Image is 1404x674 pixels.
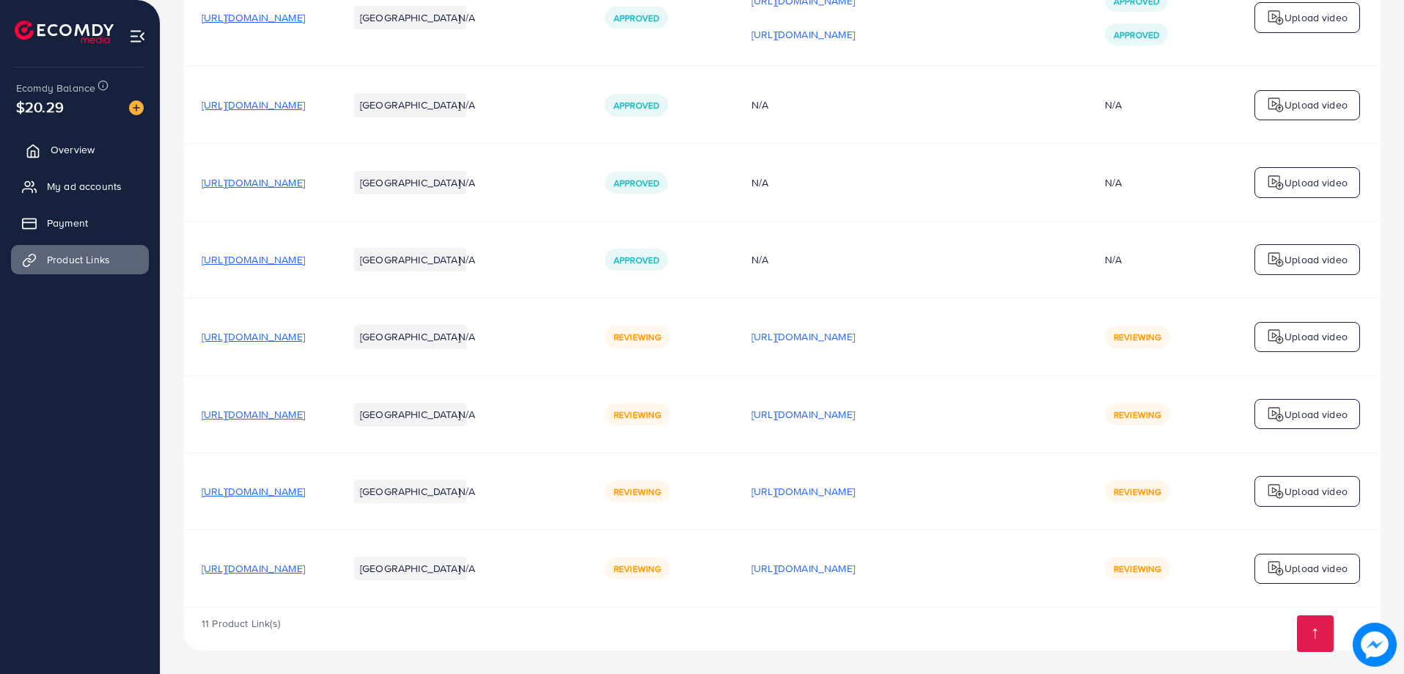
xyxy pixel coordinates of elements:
[11,135,149,164] a: Overview
[458,407,475,422] span: N/A
[614,12,659,24] span: Approved
[614,177,659,189] span: Approved
[614,486,661,498] span: Reviewing
[614,563,661,575] span: Reviewing
[458,329,475,344] span: N/A
[458,175,475,190] span: N/A
[202,616,280,631] span: 11 Product Link(s)
[1267,174,1284,191] img: logo
[51,142,95,157] span: Overview
[1284,251,1348,268] p: Upload video
[458,252,475,267] span: N/A
[1284,406,1348,423] p: Upload video
[751,328,855,345] p: [URL][DOMAIN_NAME]
[202,98,305,112] span: [URL][DOMAIN_NAME]
[1267,560,1284,577] img: logo
[16,81,95,95] span: Ecomdy Balance
[47,179,122,194] span: My ad accounts
[1267,96,1284,114] img: logo
[354,171,466,194] li: [GEOGRAPHIC_DATA]
[1114,486,1161,498] span: Reviewing
[202,10,305,25] span: [URL][DOMAIN_NAME]
[1267,406,1284,423] img: logo
[1114,331,1161,343] span: Reviewing
[751,252,1070,267] div: N/A
[751,98,1070,112] div: N/A
[354,403,466,426] li: [GEOGRAPHIC_DATA]
[354,93,466,117] li: [GEOGRAPHIC_DATA]
[1267,9,1284,26] img: logo
[614,331,661,343] span: Reviewing
[458,484,475,499] span: N/A
[1267,251,1284,268] img: logo
[202,175,305,190] span: [URL][DOMAIN_NAME]
[16,96,64,117] span: $20.29
[1105,252,1122,267] div: N/A
[1114,29,1159,41] span: Approved
[1114,563,1161,575] span: Reviewing
[1284,560,1348,577] p: Upload video
[1284,483,1348,500] p: Upload video
[458,561,475,576] span: N/A
[47,216,88,230] span: Payment
[11,245,149,274] a: Product Links
[354,557,466,580] li: [GEOGRAPHIC_DATA]
[751,406,855,423] p: [URL][DOMAIN_NAME]
[1284,96,1348,114] p: Upload video
[751,483,855,500] p: [URL][DOMAIN_NAME]
[354,480,466,503] li: [GEOGRAPHIC_DATA]
[129,100,144,115] img: image
[202,484,305,499] span: [URL][DOMAIN_NAME]
[751,175,1070,190] div: N/A
[129,28,146,45] img: menu
[614,99,659,111] span: Approved
[614,409,661,421] span: Reviewing
[202,561,305,576] span: [URL][DOMAIN_NAME]
[47,252,110,267] span: Product Links
[1114,409,1161,421] span: Reviewing
[1353,623,1396,666] img: image
[1105,98,1122,112] div: N/A
[458,10,475,25] span: N/A
[11,172,149,201] a: My ad accounts
[614,254,659,266] span: Approved
[15,21,114,43] img: logo
[202,407,305,422] span: [URL][DOMAIN_NAME]
[354,325,466,348] li: [GEOGRAPHIC_DATA]
[1105,175,1122,190] div: N/A
[354,6,466,29] li: [GEOGRAPHIC_DATA]
[1284,328,1348,345] p: Upload video
[1284,174,1348,191] p: Upload video
[1267,483,1284,500] img: logo
[1284,9,1348,26] p: Upload video
[458,98,475,112] span: N/A
[11,208,149,238] a: Payment
[751,26,855,43] p: [URL][DOMAIN_NAME]
[202,329,305,344] span: [URL][DOMAIN_NAME]
[202,252,305,267] span: [URL][DOMAIN_NAME]
[354,248,466,271] li: [GEOGRAPHIC_DATA]
[1267,328,1284,345] img: logo
[751,560,855,577] p: [URL][DOMAIN_NAME]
